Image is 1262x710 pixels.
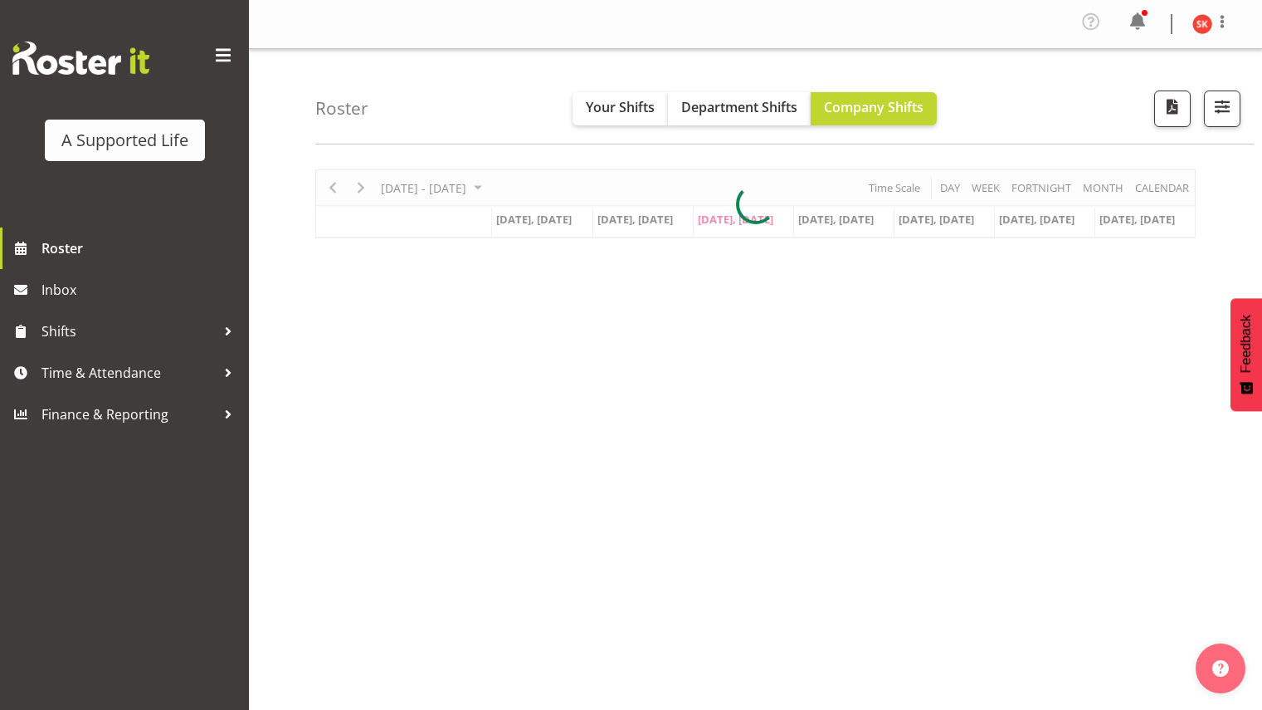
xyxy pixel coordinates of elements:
[41,402,216,427] span: Finance & Reporting
[1212,660,1229,677] img: help-xxl-2.png
[41,319,216,344] span: Shifts
[824,98,923,116] span: Company Shifts
[1239,315,1254,373] span: Feedback
[681,98,797,116] span: Department Shifts
[811,92,937,125] button: Company Shifts
[1192,14,1212,34] img: shara-knight10798.jpg
[1154,91,1191,127] button: Download a PDF of the roster according to the set date range.
[668,92,811,125] button: Department Shifts
[573,92,668,125] button: Your Shifts
[41,277,241,302] span: Inbox
[12,42,149,75] img: Rosterit website logo
[1230,298,1262,411] button: Feedback - Show survey
[586,98,655,116] span: Your Shifts
[1204,91,1240,127] button: Filter Shifts
[61,128,188,153] div: A Supported Life
[41,360,216,385] span: Time & Attendance
[41,236,241,261] span: Roster
[315,99,368,118] h4: Roster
